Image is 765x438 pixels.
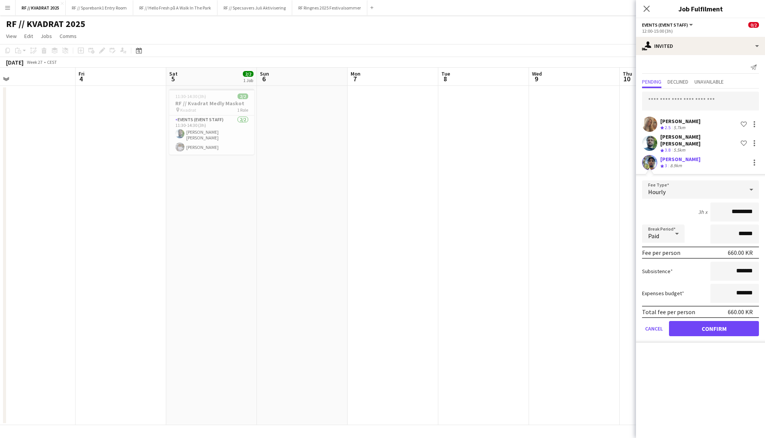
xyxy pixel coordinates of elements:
[238,93,248,99] span: 2/2
[636,4,765,14] h3: Job Fulfilment
[6,18,85,30] h1: RF // KVADRAT 2025
[243,77,253,83] div: 1 Job
[441,70,450,77] span: Tue
[667,79,688,84] span: Declined
[21,31,36,41] a: Edit
[622,74,632,83] span: 10
[349,74,360,83] span: 7
[642,308,695,316] div: Total fee per person
[694,79,724,84] span: Unavailable
[669,321,759,336] button: Confirm
[79,70,85,77] span: Fri
[169,115,254,155] app-card-role: Events (Event Staff)2/211:30-14:30 (3h)[PERSON_NAME] [PERSON_NAME][PERSON_NAME]
[532,70,542,77] span: Wed
[57,31,80,41] a: Comms
[180,107,196,113] span: Kvadrat
[531,74,542,83] span: 9
[623,70,632,77] span: Thu
[169,70,178,77] span: Sat
[748,22,759,28] span: 0/2
[38,31,55,41] a: Jobs
[260,70,269,77] span: Sun
[351,70,360,77] span: Mon
[642,22,694,28] button: Events (Event Staff)
[169,89,254,155] app-job-card: 11:30-14:30 (3h)2/2RF // Kvadrat Medly Maskot Kvadrat1 RoleEvents (Event Staff)2/211:30-14:30 (3h...
[6,33,17,40] span: View
[642,22,688,28] span: Events (Event Staff)
[728,308,753,316] div: 660.00 KR
[292,0,367,15] button: RF Ringnes 2025 Festivalsommer
[66,0,133,15] button: RF // Sparebank1 Entry Room
[698,209,707,215] div: 3h x
[642,79,661,84] span: Pending
[642,249,680,256] div: Fee per person
[133,0,217,15] button: RF // Hello Fresh på A Walk In The Park
[665,125,671,130] span: 2.5
[3,31,20,41] a: View
[642,321,666,336] button: Cancel
[660,156,700,163] div: [PERSON_NAME]
[648,232,659,240] span: Paid
[440,74,450,83] span: 8
[77,74,85,83] span: 4
[665,147,671,153] span: 3.8
[728,249,753,256] div: 660.00 KR
[243,71,253,77] span: 2/2
[259,74,269,83] span: 6
[648,188,666,196] span: Hourly
[16,0,66,15] button: RF // KVADRAT 2025
[660,133,738,147] div: [PERSON_NAME] [PERSON_NAME]
[6,59,24,66] div: [DATE]
[660,118,700,125] div: [PERSON_NAME]
[636,37,765,55] div: Invited
[60,33,77,40] span: Comms
[665,163,667,168] span: 3
[168,74,178,83] span: 5
[672,147,687,153] div: 5.5km
[237,107,248,113] span: 1 Role
[642,28,759,34] div: 12:00-15:00 (3h)
[24,33,33,40] span: Edit
[642,268,673,275] label: Subsistence
[169,100,254,107] h3: RF // Kvadrat Medly Maskot
[41,33,52,40] span: Jobs
[642,290,684,297] label: Expenses budget
[669,163,683,169] div: 8.9km
[672,125,687,131] div: 5.7km
[175,93,206,99] span: 11:30-14:30 (3h)
[47,59,57,65] div: CEST
[217,0,292,15] button: RF // Specsavers Juli Aktivisering
[25,59,44,65] span: Week 27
